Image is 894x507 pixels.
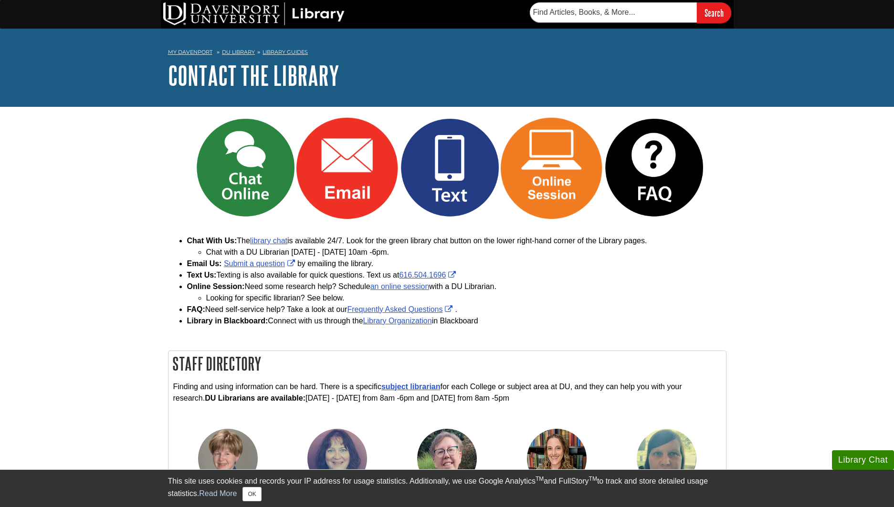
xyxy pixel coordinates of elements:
form: Searches DU Library's articles, books, and more [530,2,731,23]
a: Link opens in new window [318,163,399,171]
a: My Davenport [168,48,212,56]
img: Email [296,117,399,219]
a: an online session [370,282,430,290]
b: Email Us: [187,259,222,268]
li: Need self-service help? Take a look at our . [187,304,726,315]
strong: FAQ: [187,305,205,313]
input: Search [697,2,731,23]
a: Link opens in new window [522,163,603,171]
p: Finding and using information can be hard. There is a specific for each College or subject area a... [173,381,721,404]
img: Chat [194,117,296,219]
a: Link opens in new window [399,271,458,279]
img: FAQ [603,117,705,219]
img: Text [399,117,501,219]
img: Online Session [501,117,603,219]
a: Link opens in new window [347,305,455,313]
li: Connect with us through the in Blackboard [187,315,726,327]
input: Find Articles, Books, & More... [530,2,697,22]
strong: Online Session: [187,282,245,290]
sup: TM [589,476,597,482]
sup: TM [536,476,544,482]
strong: Text Us: [187,271,217,279]
li: by emailing the library. [187,258,726,269]
a: Link opens in new window [224,259,297,268]
a: Read More [199,489,237,497]
a: library chat [250,237,287,245]
button: Library Chat [832,450,894,470]
img: DU Library [163,2,345,25]
li: Looking for specific librarian? See below. [206,292,726,304]
strong: Library in Blackboard: [187,317,268,325]
h2: Staff Directory [168,351,726,376]
li: Texting is also available for quick questions. Text us at [187,269,726,281]
a: Library Guides [263,49,308,55]
a: Contact the Library [168,61,339,90]
strong: DU Librarians are available: [205,394,305,402]
a: Library Organization [363,317,432,325]
li: Chat with a DU Librarian [DATE] - [DATE] 10am -6pm. [206,247,726,258]
nav: breadcrumb [168,46,726,61]
li: Need some research help? Schedule with a DU Librarian. [187,281,726,304]
b: Chat With Us: [187,237,237,245]
a: DU Library [222,49,255,55]
li: The is available 24/7. Look for the green library chat button on the lower right-hand corner of t... [187,235,726,258]
a: subject librarian [381,383,441,391]
a: Link opens in new window [624,163,705,171]
button: Close [242,487,261,501]
div: This site uses cookies and records your IP address for usage statistics. Additionally, we use Goo... [168,476,726,501]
